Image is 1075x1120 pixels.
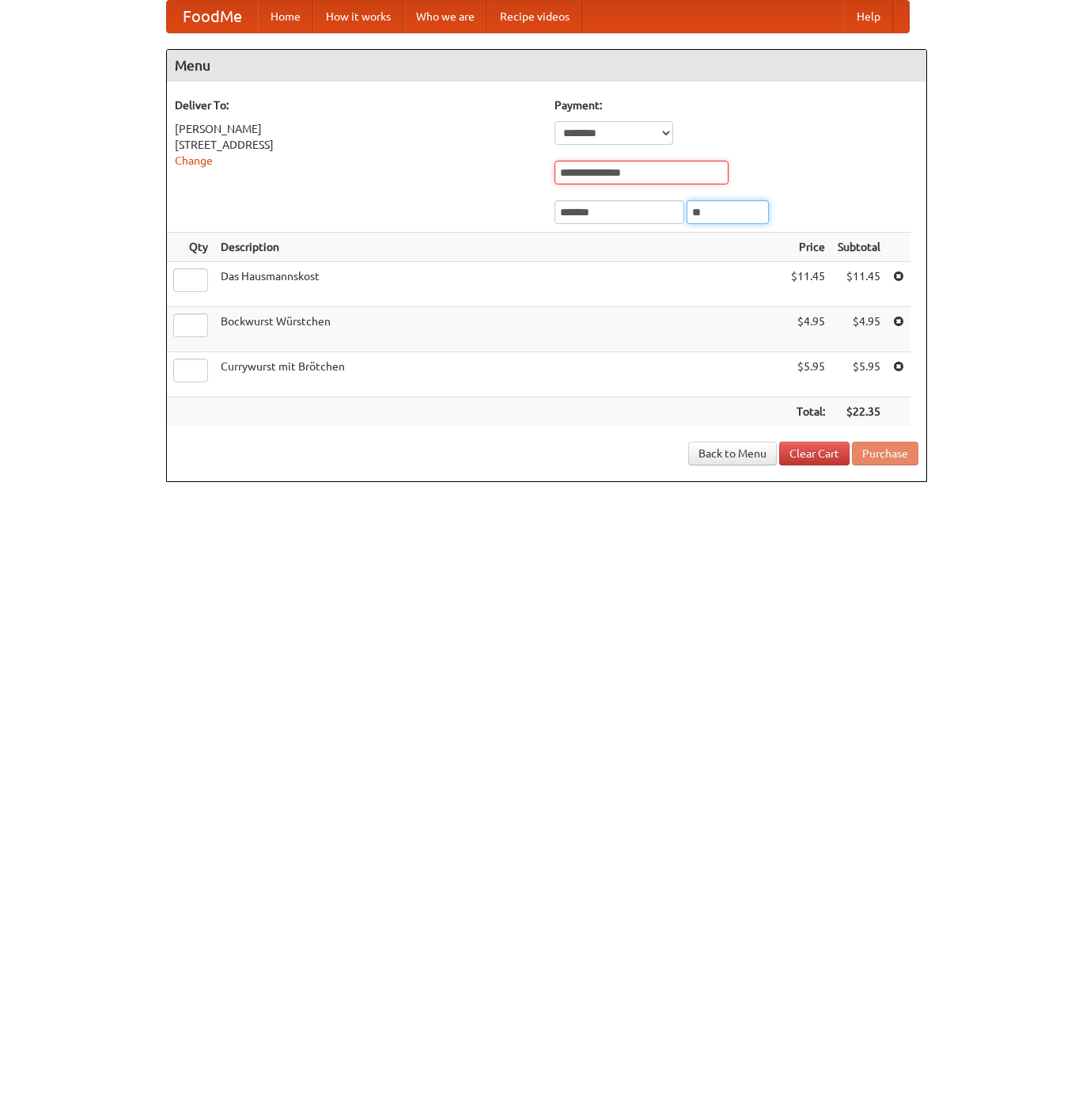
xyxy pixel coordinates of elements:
td: $5.95 [831,352,887,397]
th: $22.35 [831,397,887,427]
td: $5.95 [785,352,831,397]
h4: Menu [167,50,926,82]
a: Recipe videos [487,1,582,32]
a: Change [175,154,213,167]
td: Currywurst mit Brötchen [214,352,785,397]
td: Das Hausmannskost [214,262,785,307]
th: Price [785,233,831,262]
a: Home [258,1,313,32]
h5: Payment: [555,97,918,113]
a: Back to Menu [688,442,777,465]
a: Clear Cart [779,442,850,465]
a: How it works [313,1,403,32]
a: FoodMe [167,1,258,32]
td: $4.95 [831,307,887,352]
th: Subtotal [831,233,887,262]
td: Bockwurst Würstchen [214,307,785,352]
div: [PERSON_NAME] [175,121,539,137]
td: $11.45 [831,262,887,307]
a: Who we are [403,1,487,32]
td: $11.45 [785,262,831,307]
div: [STREET_ADDRESS] [175,137,539,153]
h5: Deliver To: [175,97,539,113]
th: Description [214,233,785,262]
a: Help [844,1,893,32]
th: Total: [785,397,831,427]
td: $4.95 [785,307,831,352]
th: Qty [167,233,214,262]
button: Purchase [852,442,918,465]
